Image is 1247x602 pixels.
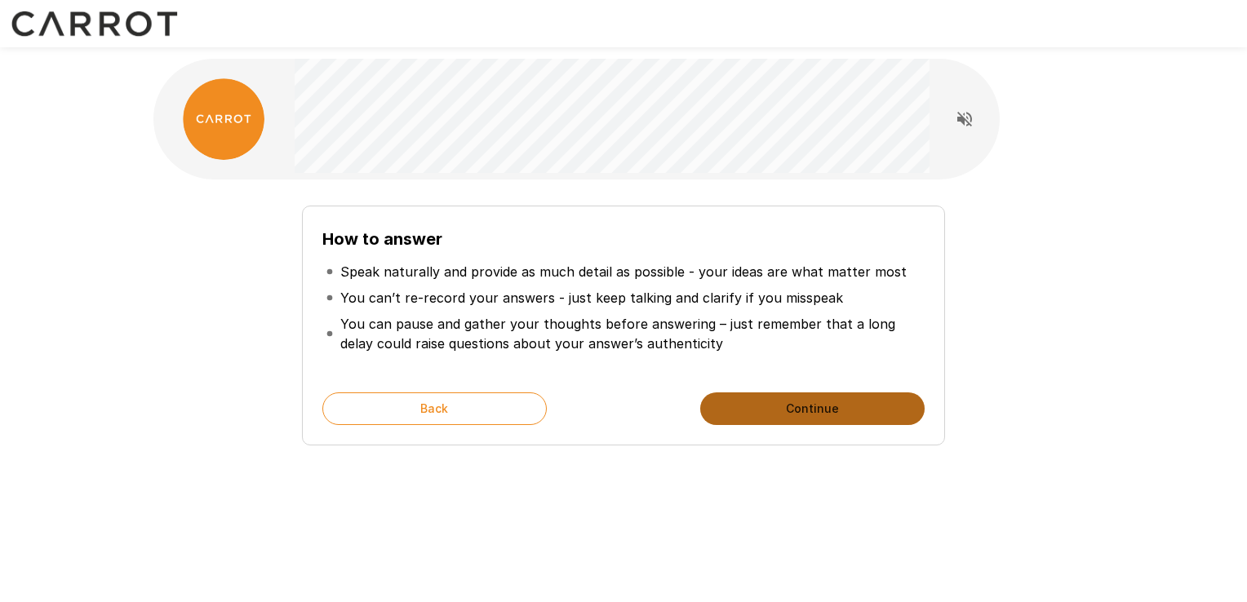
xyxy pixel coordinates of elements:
b: How to answer [322,229,442,249]
button: Back [322,392,547,425]
button: Read questions aloud [948,103,981,135]
img: carrot_logo.png [183,78,264,160]
p: You can’t re-record your answers - just keep talking and clarify if you misspeak [340,288,843,308]
p: You can pause and gather your thoughts before answering – just remember that a long delay could r... [340,314,921,353]
button: Continue [700,392,925,425]
p: Speak naturally and provide as much detail as possible - your ideas are what matter most [340,262,907,281]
